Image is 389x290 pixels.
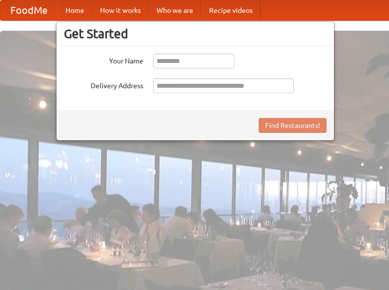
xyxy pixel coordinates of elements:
[92,0,149,20] a: How it works
[201,0,261,20] a: Recipe videos
[64,26,327,41] h3: Get Started
[64,54,143,66] label: Your Name
[64,78,143,91] label: Delivery Address
[0,0,57,20] a: FoodMe
[259,118,327,133] button: Find Restaurants!
[57,0,92,20] a: Home
[149,0,201,20] a: Who we are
